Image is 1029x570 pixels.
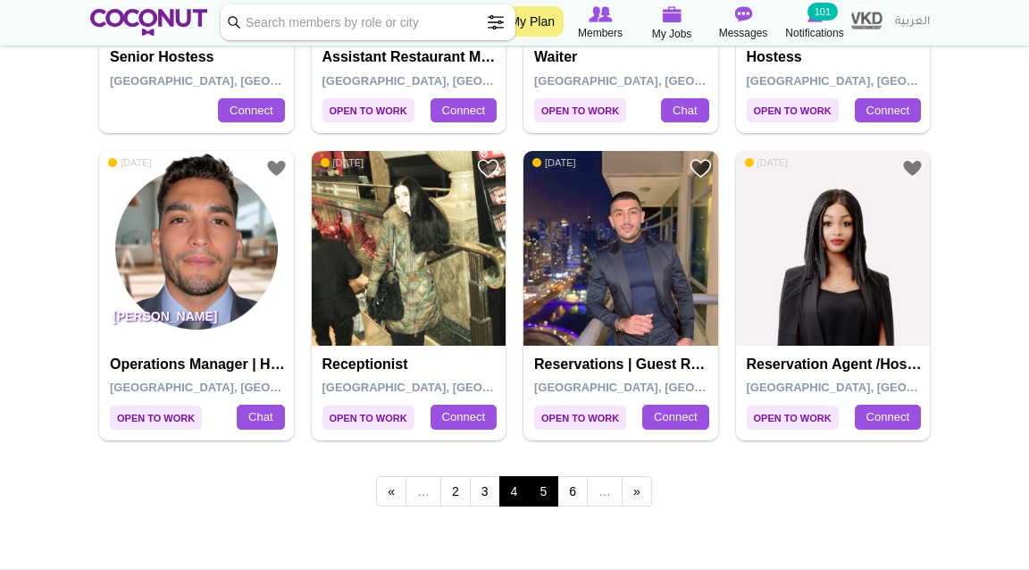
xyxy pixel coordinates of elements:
[719,24,768,42] span: Messages
[661,98,708,123] a: Chat
[779,4,850,42] a: Notifications Notifications 101
[578,24,623,42] span: Members
[662,6,682,22] img: My Jobs
[322,406,414,430] span: Open to Work
[406,476,441,507] span: …
[745,156,789,169] span: [DATE]
[636,4,707,43] a: My Jobs My Jobs
[532,156,576,169] span: [DATE]
[108,156,152,169] span: [DATE]
[499,476,530,507] span: 4
[376,476,406,507] a: ‹ previous
[90,9,207,36] img: Home
[322,98,414,122] span: Open to Work
[690,157,712,180] a: Add to Favourites
[557,476,588,507] a: 6
[747,406,839,430] span: Open to Work
[534,381,789,394] span: [GEOGRAPHIC_DATA], [GEOGRAPHIC_DATA]
[110,406,202,430] span: Open to Work
[589,6,612,22] img: Browse Members
[500,6,564,37] a: My Plan
[110,74,364,88] span: [GEOGRAPHIC_DATA], [GEOGRAPHIC_DATA]
[534,74,789,88] span: [GEOGRAPHIC_DATA], [GEOGRAPHIC_DATA]
[642,405,708,430] a: Connect
[477,157,499,180] a: Add to Favourites
[747,74,1001,88] span: [GEOGRAPHIC_DATA], [GEOGRAPHIC_DATA]
[440,476,471,507] a: 2
[587,476,623,507] span: …
[886,4,939,40] a: العربية
[237,405,284,430] a: Chat
[855,405,921,430] a: Connect
[901,157,924,180] a: Add to Favourites
[322,356,500,373] h4: Receptionist
[265,157,288,180] a: Add to Favourites
[622,476,652,507] a: next ›
[747,356,924,373] h4: Reservation agent /hostess/head waitress
[707,4,779,42] a: Messages Messages
[534,406,626,430] span: Open to Work
[785,24,843,42] span: Notifications
[110,381,364,394] span: [GEOGRAPHIC_DATA], [GEOGRAPHIC_DATA]
[470,476,500,507] a: 3
[528,476,558,507] a: 5
[534,98,626,122] span: Open to Work
[747,98,839,122] span: Open to Work
[747,49,924,65] h4: Hostess
[322,381,577,394] span: [GEOGRAPHIC_DATA], [GEOGRAPHIC_DATA]
[855,98,921,123] a: Connect
[807,3,838,21] small: 101
[807,6,823,22] img: Notifications
[110,49,288,65] h4: Senior hostess
[218,98,284,123] a: Connect
[534,49,712,65] h4: Waiter
[321,156,364,169] span: [DATE]
[652,25,692,43] span: My Jobs
[221,4,515,40] input: Search members by role or city
[734,6,752,22] img: Messages
[110,356,288,373] h4: Operations Manager | Hospitality Leader | Pioneering Sustainable Practices | Leadership Catalyst ...
[747,381,1001,394] span: [GEOGRAPHIC_DATA], [GEOGRAPHIC_DATA]
[565,4,636,42] a: Browse Members Members
[534,356,712,373] h4: Reservations | Guest relation
[431,98,497,123] a: Connect
[322,74,577,88] span: [GEOGRAPHIC_DATA], [GEOGRAPHIC_DATA]
[99,296,294,346] p: [PERSON_NAME]
[431,405,497,430] a: Connect
[322,49,500,65] h4: Assistant Restaurant Manager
